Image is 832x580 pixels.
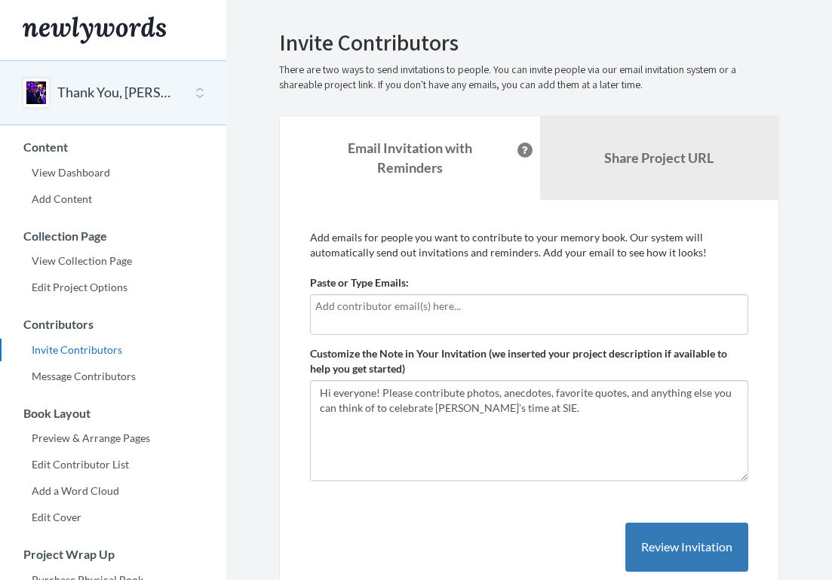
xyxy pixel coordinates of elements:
[1,407,226,420] h3: Book Layout
[310,230,748,260] p: Add emails for people you want to contribute to your memory book. Our system will automatically s...
[1,140,226,154] h3: Content
[310,275,409,290] label: Paste or Type Emails:
[279,63,779,93] p: There are two ways to send invitations to people. You can invite people via our email invitation ...
[604,149,714,166] b: Share Project URL
[279,30,779,55] h2: Invite Contributors
[57,83,180,103] button: Thank You, [PERSON_NAME] from Sony
[1,229,226,243] h3: Collection Page
[310,346,748,376] label: Customize the Note in Your Invitation (we inserted your project description if available to help ...
[315,298,743,315] input: Add contributor email(s) here...
[1,318,226,331] h3: Contributors
[1,548,226,561] h3: Project Wrap Up
[348,140,472,176] strong: Email Invitation with Reminders
[23,17,166,44] img: Newlywords logo
[310,380,748,481] textarea: Hi everyone! Please contribute photos, anecdotes, favorite quotes, and anything else you can thin...
[625,523,748,572] button: Review Invitation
